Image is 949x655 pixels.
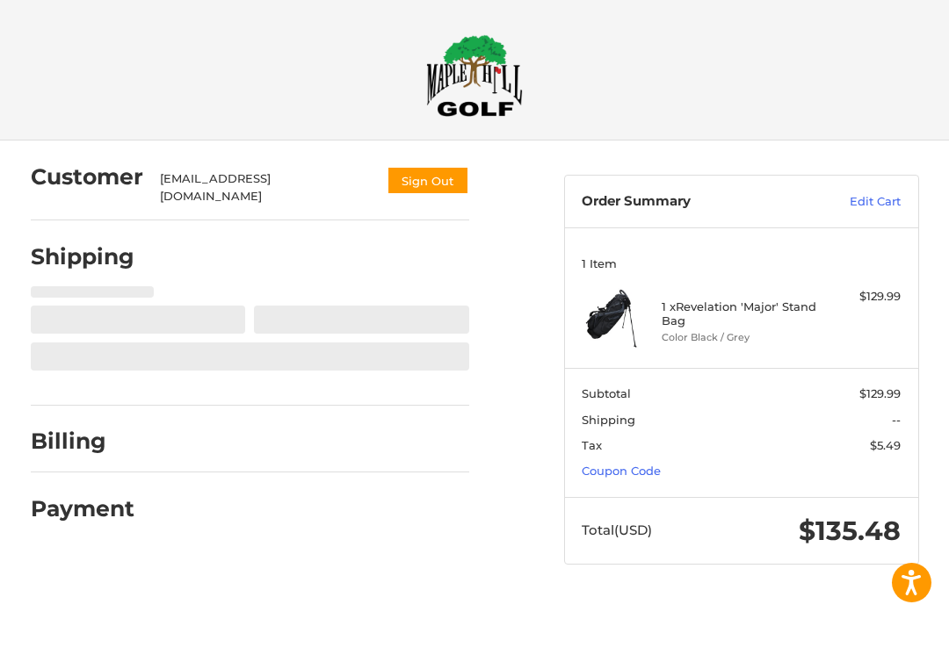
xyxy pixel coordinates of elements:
[859,386,901,400] span: $129.99
[582,256,901,270] h3: 1 Item
[387,166,469,195] button: Sign Out
[31,495,134,522] h2: Payment
[426,34,523,117] img: Maple Hill Golf
[870,438,901,452] span: $5.49
[582,413,635,427] span: Shipping
[821,288,901,306] div: $129.99
[662,330,817,345] li: Color Black / Grey
[799,515,901,547] span: $135.48
[662,299,817,328] h4: 1 x Revelation 'Major' Stand Bag
[582,464,661,478] a: Coupon Code
[582,522,652,538] span: Total (USD)
[31,163,143,191] h2: Customer
[31,428,134,455] h2: Billing
[582,193,799,211] h3: Order Summary
[582,386,631,400] span: Subtotal
[799,193,901,211] a: Edit Cart
[160,170,369,205] div: [EMAIL_ADDRESS][DOMAIN_NAME]
[31,243,134,270] h2: Shipping
[892,413,901,427] span: --
[582,438,602,452] span: Tax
